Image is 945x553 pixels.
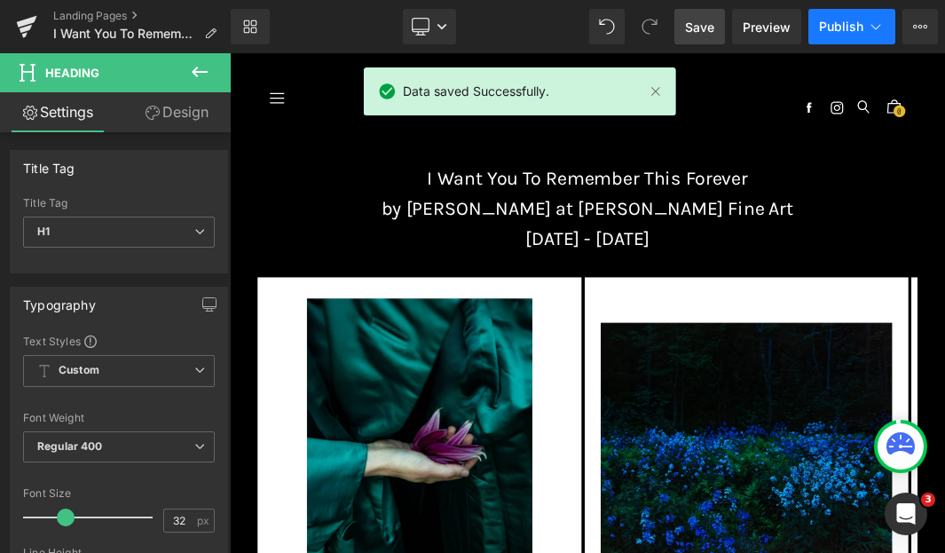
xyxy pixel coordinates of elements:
[685,18,714,36] span: Save
[37,225,50,238] b: H1
[231,9,270,44] a: New Library
[632,9,667,44] button: Redo
[53,27,197,41] span: I Want You To Remember This Forever by [PERSON_NAME]
[445,262,630,295] span: [DATE] - [DATE]
[732,9,801,44] a: Preview
[37,439,103,453] b: Regular 400
[819,20,863,34] span: Publish
[197,515,212,526] span: px
[59,363,99,378] b: Custom
[23,151,75,176] div: Title Tag
[23,197,215,209] div: Title Tag
[45,66,99,80] span: Heading
[227,217,847,249] span: by [PERSON_NAME] at [PERSON_NAME] Fine Art
[902,9,938,44] button: More
[743,18,791,36] span: Preview
[426,52,648,86] img: The Little Black Gallery
[23,334,215,348] div: Text Styles
[403,82,549,101] span: Data saved Successfully.
[53,9,231,23] a: Landing Pages
[119,92,234,132] a: Design
[23,487,215,500] div: Font Size
[589,9,625,44] button: Undo
[808,9,895,44] button: Publish
[23,412,215,424] div: Font Weight
[296,171,777,204] span: I Want You To Remember This Forever
[23,288,96,312] div: Typography
[921,493,935,507] span: 3
[885,493,927,535] iframe: Intercom live chat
